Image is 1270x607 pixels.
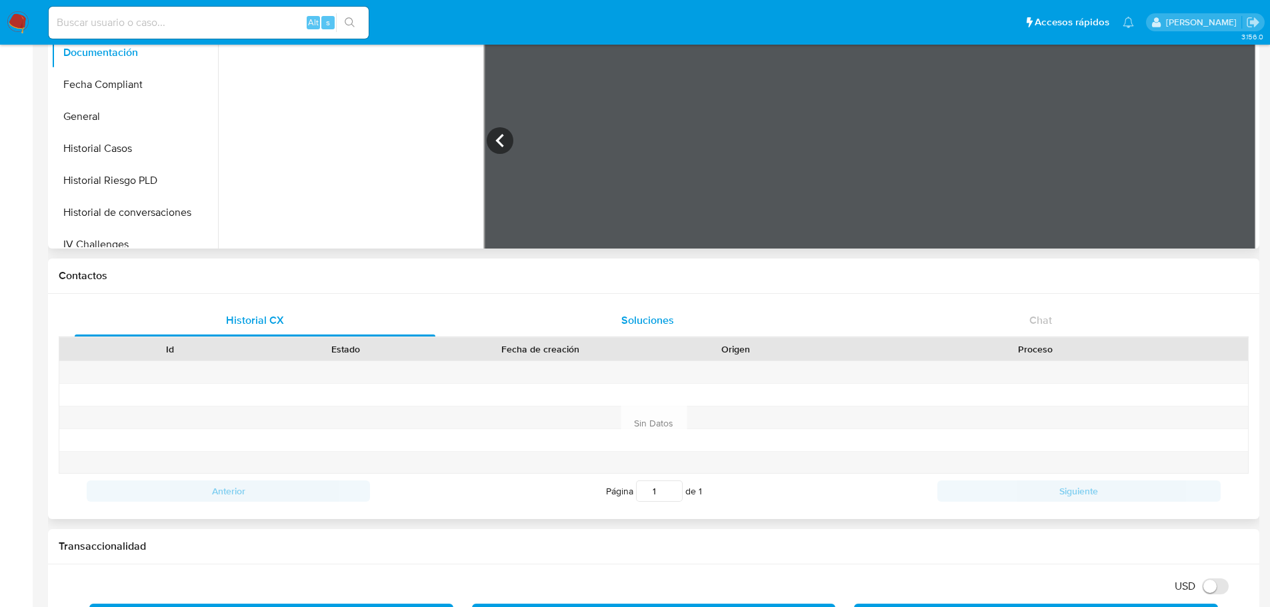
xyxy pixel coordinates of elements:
span: 1 [699,484,702,498]
button: Historial Casos [51,133,218,165]
button: Anterior [87,480,370,502]
div: Id [92,342,249,356]
span: Historial CX [226,312,284,328]
button: search-icon [336,13,363,32]
button: IV Challenges [51,229,218,261]
div: Fecha de creación [443,342,639,356]
span: Página de [606,480,702,502]
button: Siguiente [937,480,1221,502]
p: aline.magdaleno@mercadolibre.com [1166,16,1241,29]
div: Proceso [833,342,1239,356]
a: Notificaciones [1123,17,1134,28]
span: Alt [308,16,319,29]
h1: Contactos [59,269,1249,283]
span: Soluciones [621,312,674,328]
button: Historial de conversaciones [51,197,218,229]
span: Chat [1029,312,1052,328]
span: Accesos rápidos [1035,15,1109,29]
button: Documentación [51,37,218,69]
input: Buscar usuario o caso... [49,14,369,31]
div: Estado [267,342,424,356]
a: Salir [1246,15,1260,29]
h1: Transaccionalidad [59,540,1249,553]
span: 3.156.0 [1241,31,1263,42]
span: s [326,16,330,29]
button: Historial Riesgo PLD [51,165,218,197]
div: Origen [657,342,814,356]
button: General [51,101,218,133]
button: Fecha Compliant [51,69,218,101]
